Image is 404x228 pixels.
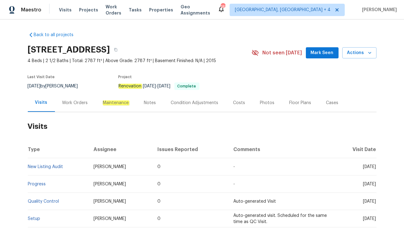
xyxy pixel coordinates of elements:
span: Tasks [129,8,142,12]
span: Not seen [DATE] [263,50,302,56]
div: Costs [233,100,245,106]
div: 182 [221,4,225,10]
h2: [STREET_ADDRESS] [28,47,110,53]
span: 0 [157,165,160,169]
th: Visit Date [333,141,376,158]
div: Notes [144,100,156,106]
span: Maestro [21,7,41,13]
button: Copy Address [110,44,121,55]
span: Visits [59,7,72,13]
span: Geo Assignments [181,4,210,16]
span: - [233,182,235,186]
h2: Visits [28,112,377,141]
button: Mark Seen [306,47,339,59]
span: Auto-generated visit. Scheduled for the same time as QC Visit. [233,213,327,224]
span: 0 [157,182,160,186]
span: [DATE] [363,182,376,186]
span: [DATE] [363,165,376,169]
span: Projects [79,7,98,13]
span: [DATE] [143,84,156,88]
span: Complete [175,84,199,88]
span: [GEOGRAPHIC_DATA], [GEOGRAPHIC_DATA] + 4 [235,7,331,13]
div: Condition Adjustments [171,100,219,106]
span: [PERSON_NAME] [94,199,126,204]
th: Type [28,141,89,158]
span: 0 [157,217,160,221]
div: by [PERSON_NAME] [28,82,85,90]
div: Work Orders [62,100,88,106]
span: [PERSON_NAME] [360,7,397,13]
div: Cases [326,100,339,106]
span: Project [119,75,132,79]
span: [DATE] [28,84,41,88]
div: Floor Plans [289,100,311,106]
div: Photos [260,100,275,106]
span: [PERSON_NAME] [94,165,126,169]
button: Actions [342,47,377,59]
span: Last Visit Date [28,75,55,79]
span: [PERSON_NAME] [94,217,126,221]
em: Maintenance [103,100,129,105]
span: Mark Seen [311,49,334,57]
span: - [233,165,235,169]
a: Progress [28,182,46,186]
span: Actions [347,49,372,57]
span: Properties [149,7,173,13]
span: [PERSON_NAME] [94,182,126,186]
th: Issues Reported [152,141,228,158]
span: Auto-generated Visit [233,199,276,204]
a: New Listing Audit [28,165,63,169]
a: Quality Control [28,199,59,204]
span: [DATE] [363,217,376,221]
th: Assignee [89,141,152,158]
th: Comments [228,141,333,158]
a: Setup [28,217,40,221]
a: Back to all projects [28,32,87,38]
div: Visits [35,99,48,106]
span: [DATE] [363,199,376,204]
span: 4 Beds | 2 1/2 Baths | Total: 2787 ft² | Above Grade: 2787 ft² | Basement Finished: N/A | 2015 [28,58,252,64]
span: 0 [157,199,160,204]
span: [DATE] [158,84,171,88]
span: Work Orders [106,4,121,16]
span: - [143,84,171,88]
em: Renovation [119,84,142,89]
